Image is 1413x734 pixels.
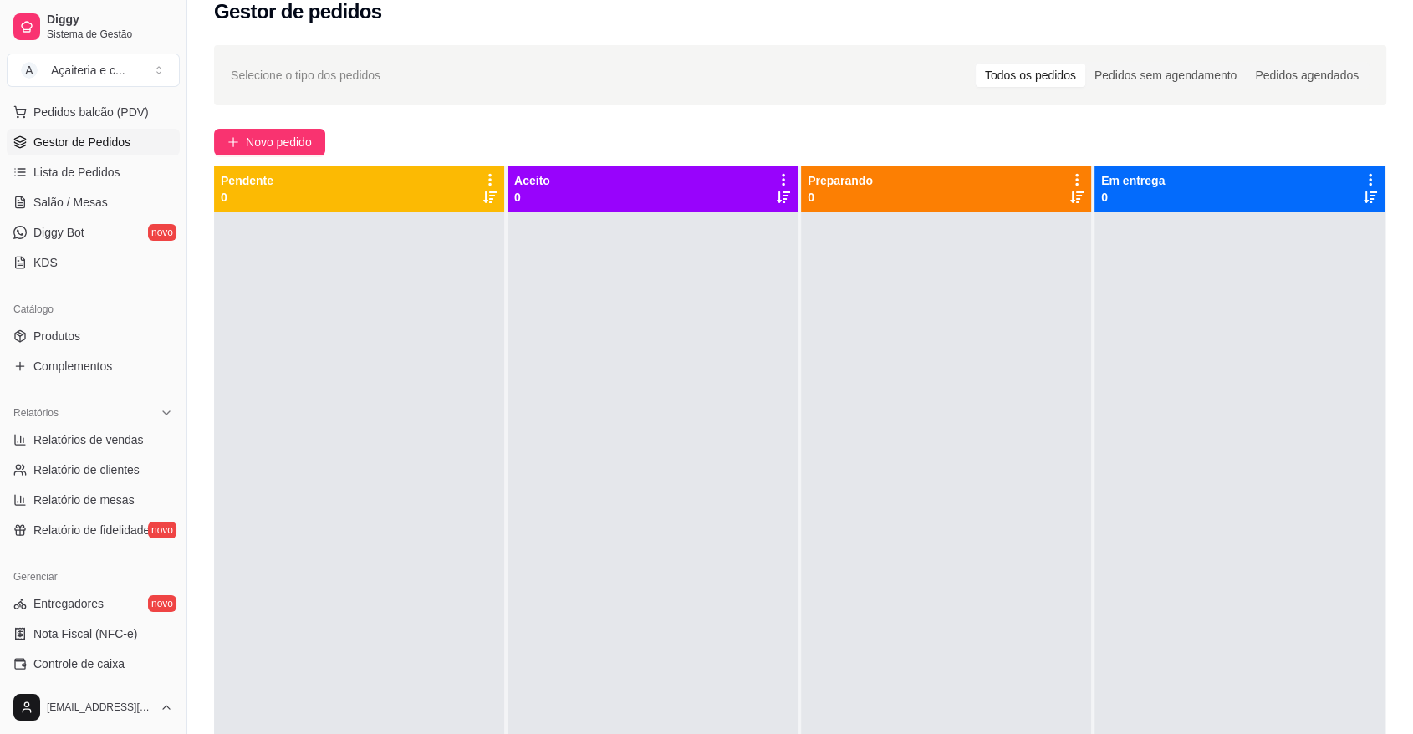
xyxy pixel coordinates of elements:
a: Relatório de fidelidadenovo [7,517,180,543]
a: KDS [7,249,180,276]
span: Diggy Bot [33,224,84,241]
span: Relatórios de vendas [33,431,144,448]
span: Relatórios [13,406,59,420]
a: Controle de caixa [7,650,180,677]
span: Produtos [33,328,80,344]
span: Entregadores [33,595,104,612]
a: Complementos [7,353,180,380]
div: Açaiteria e c ... [51,62,125,79]
span: Gestor de Pedidos [33,134,130,150]
p: 0 [514,189,550,206]
p: Preparando [808,172,873,189]
div: Catálogo [7,296,180,323]
span: Lista de Pedidos [33,164,120,181]
a: Relatórios de vendas [7,426,180,453]
p: Pendente [221,172,273,189]
span: A [21,62,38,79]
span: Relatório de fidelidade [33,522,150,538]
a: Diggy Botnovo [7,219,180,246]
p: Em entrega [1101,172,1165,189]
span: Relatório de clientes [33,461,140,478]
p: 0 [221,189,273,206]
span: Nota Fiscal (NFC-e) [33,625,137,642]
span: Pedidos balcão (PDV) [33,104,149,120]
a: DiggySistema de Gestão [7,7,180,47]
a: Relatório de mesas [7,487,180,513]
span: [EMAIL_ADDRESS][DOMAIN_NAME] [47,701,153,714]
span: Complementos [33,358,112,375]
span: Novo pedido [246,133,312,151]
a: Produtos [7,323,180,349]
span: Sistema de Gestão [47,28,173,41]
p: 0 [808,189,873,206]
div: Pedidos agendados [1246,64,1368,87]
button: [EMAIL_ADDRESS][DOMAIN_NAME] [7,687,180,727]
a: Nota Fiscal (NFC-e) [7,620,180,647]
a: Relatório de clientes [7,456,180,483]
p: 0 [1101,189,1165,206]
span: Diggy [47,13,173,28]
div: Pedidos sem agendamento [1085,64,1246,87]
a: Salão / Mesas [7,189,180,216]
a: Lista de Pedidos [7,159,180,186]
p: Aceito [514,172,550,189]
span: Selecione o tipo dos pedidos [231,66,380,84]
span: Controle de caixa [33,655,125,672]
span: Salão / Mesas [33,194,108,211]
button: Select a team [7,54,180,87]
span: KDS [33,254,58,271]
a: Entregadoresnovo [7,590,180,617]
a: Gestor de Pedidos [7,129,180,155]
button: Novo pedido [214,129,325,155]
button: Pedidos balcão (PDV) [7,99,180,125]
div: Gerenciar [7,563,180,590]
span: Relatório de mesas [33,492,135,508]
div: Todos os pedidos [976,64,1085,87]
span: plus [227,136,239,148]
